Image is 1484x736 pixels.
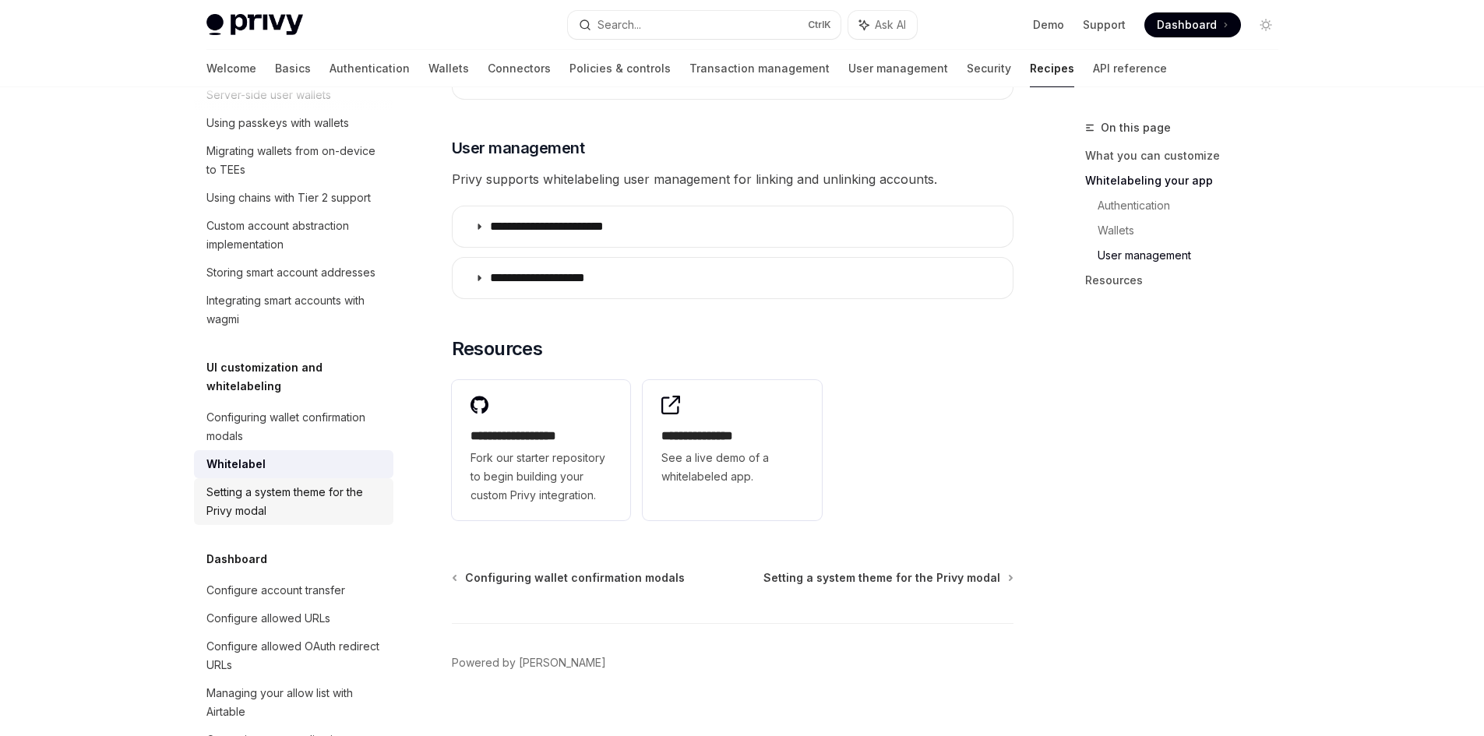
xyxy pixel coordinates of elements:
a: Connectors [488,50,551,87]
span: Resources [452,336,543,361]
div: Using chains with Tier 2 support [206,188,371,207]
div: Integrating smart accounts with wagmi [206,291,384,329]
a: Support [1083,17,1126,33]
a: Configure account transfer [194,576,393,604]
span: See a live demo of a whitelabeled app. [661,449,803,486]
img: light logo [206,14,303,36]
a: Configuring wallet confirmation modals [194,403,393,450]
div: Whitelabel [206,455,266,474]
span: Setting a system theme for the Privy modal [763,570,1000,586]
div: Configure allowed URLs [206,609,330,628]
a: Managing your allow list with Airtable [194,679,393,726]
a: Storing smart account addresses [194,259,393,287]
button: Search...CtrlK [568,11,841,39]
a: **** **** **** ***Fork our starter repository to begin building your custom Privy integration. [452,380,631,520]
a: Dashboard [1144,12,1241,37]
a: Wallets [1098,218,1291,243]
a: Configure allowed URLs [194,604,393,632]
div: Using passkeys with wallets [206,114,349,132]
a: Authentication [330,50,410,87]
a: Setting a system theme for the Privy modal [194,478,393,525]
a: Using chains with Tier 2 support [194,184,393,212]
a: Transaction management [689,50,830,87]
button: Toggle dark mode [1253,12,1278,37]
div: Search... [597,16,641,34]
a: Basics [275,50,311,87]
button: Ask AI [848,11,917,39]
div: Custom account abstraction implementation [206,217,384,254]
a: Whitelabeling your app [1085,168,1291,193]
a: Configure allowed OAuth redirect URLs [194,632,393,679]
a: Demo [1033,17,1064,33]
div: Configuring wallet confirmation modals [206,408,384,445]
a: Security [967,50,1011,87]
div: Managing your allow list with Airtable [206,684,384,721]
a: Whitelabel [194,450,393,478]
span: User management [452,137,585,159]
a: Powered by [PERSON_NAME] [452,655,606,671]
a: Resources [1085,268,1291,293]
span: Fork our starter repository to begin building your custom Privy integration. [471,449,612,505]
a: API reference [1093,50,1167,87]
a: Welcome [206,50,256,87]
span: Dashboard [1157,17,1217,33]
span: Configuring wallet confirmation modals [465,570,685,586]
a: User management [1098,243,1291,268]
div: Configure account transfer [206,581,345,600]
h5: Dashboard [206,550,267,569]
a: Setting a system theme for the Privy modal [763,570,1012,586]
a: Wallets [428,50,469,87]
div: Storing smart account addresses [206,263,375,282]
a: Migrating wallets from on-device to TEEs [194,137,393,184]
a: Using passkeys with wallets [194,109,393,137]
a: What you can customize [1085,143,1291,168]
a: Authentication [1098,193,1291,218]
div: Setting a system theme for the Privy modal [206,483,384,520]
a: User management [848,50,948,87]
a: Custom account abstraction implementation [194,212,393,259]
h5: UI customization and whitelabeling [206,358,393,396]
a: Configuring wallet confirmation modals [453,570,685,586]
a: Recipes [1030,50,1074,87]
div: Configure allowed OAuth redirect URLs [206,637,384,674]
span: Privy supports whitelabeling user management for linking and unlinking accounts. [452,168,1013,190]
a: Policies & controls [569,50,671,87]
div: Migrating wallets from on-device to TEEs [206,142,384,179]
span: Ctrl K [808,19,831,31]
span: On this page [1101,118,1171,137]
span: Ask AI [875,17,906,33]
a: Integrating smart accounts with wagmi [194,287,393,333]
